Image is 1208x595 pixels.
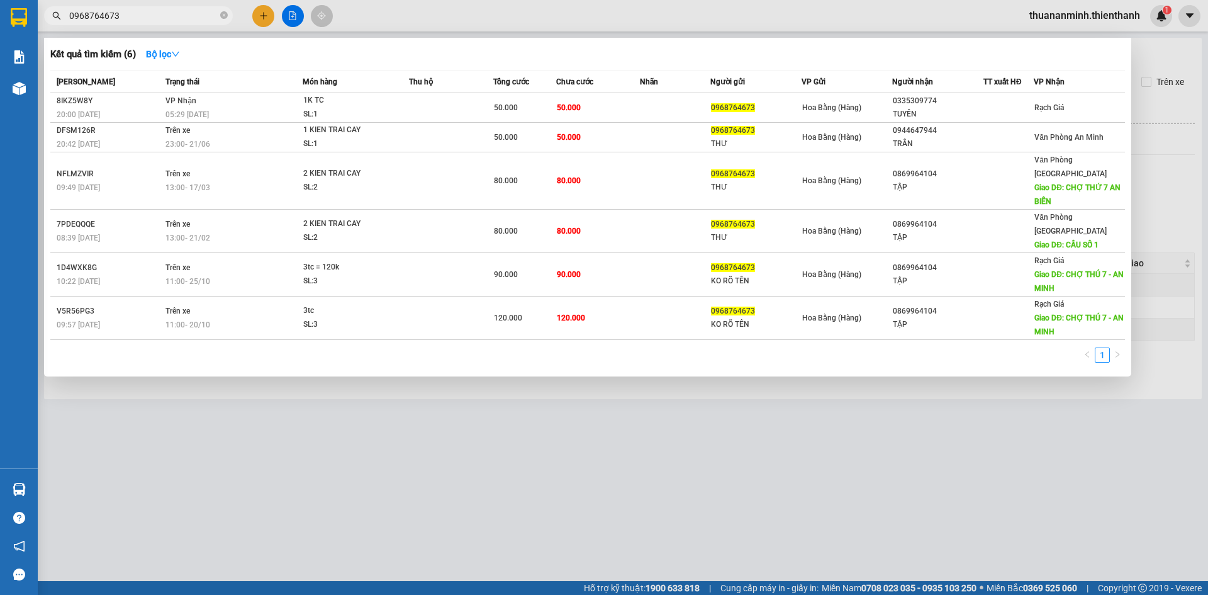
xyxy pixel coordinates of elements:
[1034,103,1064,112] span: Rạch Giá
[303,304,398,318] div: 3tc
[802,176,861,185] span: Hoa Bằng (Hàng)
[1095,348,1109,362] a: 1
[165,263,190,272] span: Trên xe
[303,108,398,122] div: SL: 1
[494,227,518,235] span: 80.000
[303,318,398,332] div: SL: 3
[57,183,100,192] span: 09:49 [DATE]
[494,133,518,142] span: 50.000
[57,320,100,329] span: 09:57 [DATE]
[303,167,398,181] div: 2 KIEN TRAI CAY
[711,307,755,315] span: 0968764673
[165,140,210,149] span: 23:00 - 21/06
[13,483,26,496] img: warehouse-icon
[13,82,26,95] img: warehouse-icon
[136,44,190,64] button: Bộ lọcdown
[893,167,983,181] div: 0869964104
[57,277,100,286] span: 10:22 [DATE]
[1080,348,1095,363] button: left
[303,231,398,245] div: SL: 2
[165,183,210,192] span: 13:00 - 17/03
[557,103,581,112] span: 50.000
[983,77,1022,86] span: TT xuất HĐ
[57,218,162,231] div: 7PDEQQQE
[1095,348,1110,363] li: 1
[1034,300,1064,309] span: Rạch Giá
[13,540,25,552] span: notification
[1110,348,1125,363] li: Next Page
[557,176,581,185] span: 80.000
[165,320,210,329] span: 11:00 - 20/10
[710,77,745,86] span: Người gửi
[893,231,983,244] div: TẬP
[893,305,983,318] div: 0869964104
[802,133,861,142] span: Hoa Bằng (Hàng)
[57,261,162,275] div: 1D4WXK8G
[303,77,337,86] span: Món hàng
[303,94,398,108] div: 1K TC
[165,110,209,119] span: 05:29 [DATE]
[303,217,398,231] div: 2 KIEN TRAI CAY
[50,48,136,61] h3: Kết quả tìm kiếm ( 6 )
[893,137,983,150] div: TRÂN
[11,8,27,27] img: logo-vxr
[57,124,162,137] div: DFSM126R
[892,77,933,86] span: Người nhận
[69,9,218,23] input: Tìm tên, số ĐT hoặc mã đơn
[13,50,26,64] img: solution-icon
[802,270,861,279] span: Hoa Bằng (Hàng)
[893,275,983,288] div: TẬP
[13,512,25,524] span: question-circle
[57,234,100,242] span: 08:39 [DATE]
[1034,213,1107,235] span: Văn Phòng [GEOGRAPHIC_DATA]
[557,227,581,235] span: 80.000
[165,77,199,86] span: Trạng thái
[711,181,801,194] div: THƯ
[303,275,398,288] div: SL: 3
[893,181,983,194] div: TẬP
[802,314,861,322] span: Hoa Bằng (Hàng)
[893,124,983,137] div: 0944647944
[57,110,100,119] span: 20:00 [DATE]
[802,227,861,235] span: Hoa Bằng (Hàng)
[494,176,518,185] span: 80.000
[1114,351,1121,358] span: right
[1034,77,1065,86] span: VP Nhận
[1034,133,1104,142] span: Văn Phòng An Minh
[57,305,162,318] div: V5R56PG3
[557,314,585,322] span: 120.000
[893,108,983,121] div: TUYỀN
[494,270,518,279] span: 90.000
[303,261,398,275] div: 3tc = 120k
[303,181,398,195] div: SL: 2
[893,218,983,231] div: 0869964104
[640,77,658,86] span: Nhãn
[711,137,801,150] div: THƯ
[557,133,581,142] span: 50.000
[171,50,180,59] span: down
[165,126,190,135] span: Trên xe
[1083,351,1091,358] span: left
[303,137,398,151] div: SL: 1
[1034,241,1099,249] span: Giao DĐ: CẦU SỐ 1
[1034,256,1064,265] span: Rạch Giá
[711,169,755,178] span: 0968764673
[494,103,518,112] span: 50.000
[711,220,755,229] span: 0968764673
[893,261,983,275] div: 0869964104
[165,169,190,178] span: Trên xe
[893,94,983,108] div: 0335309774
[146,49,180,59] strong: Bộ lọc
[165,220,190,229] span: Trên xe
[1080,348,1095,363] li: Previous Page
[1034,314,1124,336] span: Giao DĐ: CHỢ THÚ 7 - AN MINH
[711,231,801,244] div: THƯ
[493,77,529,86] span: Tổng cước
[165,96,196,105] span: VP Nhận
[57,140,100,149] span: 20:42 [DATE]
[165,277,210,286] span: 11:00 - 25/10
[303,123,398,137] div: 1 KIEN TRAI CAY
[165,234,210,242] span: 13:00 - 21/02
[1034,183,1121,206] span: Giao DĐ: CHỢ THỨ 7 AN BIÊN
[893,318,983,331] div: TẬP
